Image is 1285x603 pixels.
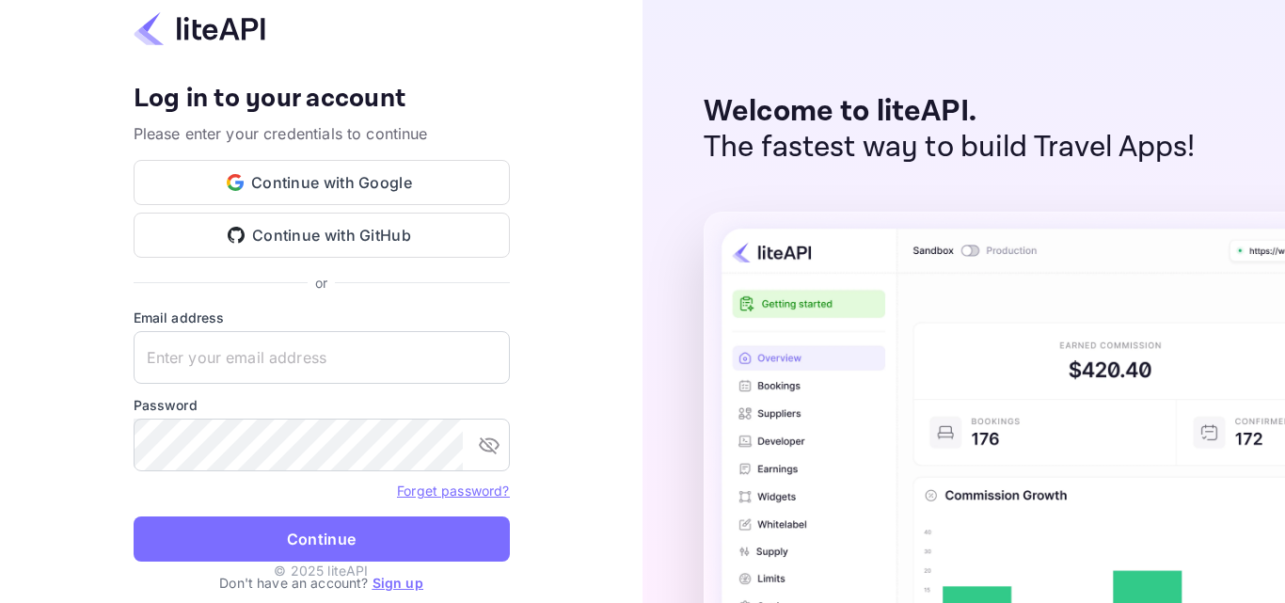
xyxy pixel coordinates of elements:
[704,94,1196,130] p: Welcome to liteAPI.
[134,10,265,47] img: liteapi
[373,575,423,591] a: Sign up
[470,426,508,464] button: toggle password visibility
[134,83,510,116] h4: Log in to your account
[134,213,510,258] button: Continue with GitHub
[134,331,510,384] input: Enter your email address
[397,481,509,500] a: Forget password?
[315,273,327,293] p: or
[134,573,510,593] p: Don't have an account?
[274,561,368,580] p: © 2025 liteAPI
[134,122,510,145] p: Please enter your credentials to continue
[134,395,510,415] label: Password
[134,308,510,327] label: Email address
[704,130,1196,166] p: The fastest way to build Travel Apps!
[134,516,510,562] button: Continue
[134,160,510,205] button: Continue with Google
[397,483,509,499] a: Forget password?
